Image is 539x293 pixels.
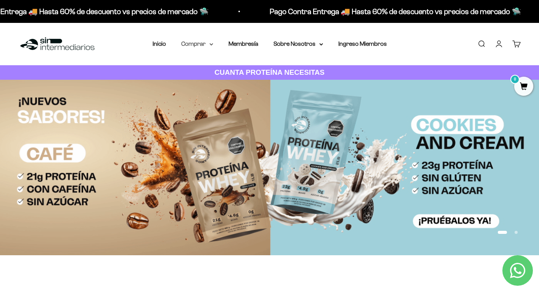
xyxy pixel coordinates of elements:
summary: Comprar [181,39,213,49]
strong: CUANTA PROTEÍNA NECESITAS [214,68,325,76]
a: Membresía [228,40,258,47]
p: Pago Contra Entrega 🚚 Hasta 60% de descuento vs precios de mercado 🛸 [256,5,507,18]
mark: 0 [510,75,520,84]
a: Inicio [153,40,166,47]
a: 0 [514,83,533,91]
a: Ingreso Miembros [338,40,387,47]
summary: Sobre Nosotros [274,39,323,49]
